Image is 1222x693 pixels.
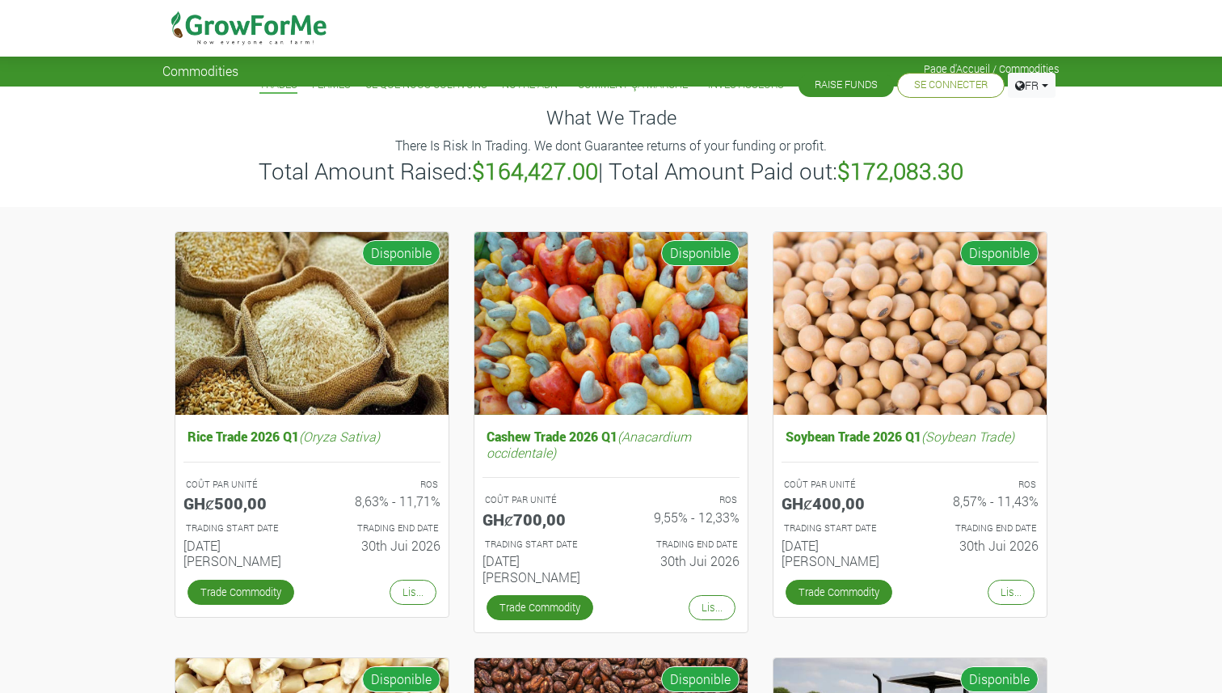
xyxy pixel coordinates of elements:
[661,666,740,692] span: Disponible
[162,63,238,78] span: Commodities
[299,428,380,445] i: (Oryza Sativa)
[485,493,596,507] p: COÛT PAR UNITÉ
[782,493,898,513] h5: GHȼ400,00
[312,77,351,94] a: Fermes
[259,77,297,94] a: Trades
[922,538,1039,553] h6: 30th Jui 2026
[186,522,297,535] p: Estimated Trading Start Date
[327,522,438,535] p: Estimated Trading End Date
[183,425,440,575] a: Rice Trade 2026 Q1(Oryza Sativa) COÛT PAR UNITÉ GHȼ500,00 ROS 8,63% - 11,71% TRADING START DATE [...
[782,425,1039,448] h5: Soybean Trade 2026 Q1
[162,106,1060,129] h4: What We Trade
[689,595,735,620] a: Lis...
[324,538,440,553] h6: 30th Jui 2026
[472,156,598,186] b: $164,427.00
[782,538,898,568] h6: [DATE][PERSON_NAME]
[362,666,440,692] span: Disponible
[175,232,449,416] img: growforme image
[925,478,1036,492] p: ROS
[165,136,1057,155] p: There Is Risk In Trading. We dont Guarantee returns of your funding or profit.
[784,522,895,535] p: Estimated Trading Start Date
[482,509,599,529] h5: GHȼ700,00
[988,580,1034,605] a: Lis...
[623,509,740,525] h6: 9,55% - 12,33%
[183,493,300,513] h5: GHȼ500,00
[474,232,748,416] img: growforme image
[487,428,691,460] i: (Anacardium occidentale)
[815,77,878,94] a: Raise Funds
[485,538,596,551] p: Estimated Trading Start Date
[482,425,740,463] h5: Cashew Trade 2026 Q1
[782,425,1039,575] a: Soybean Trade 2026 Q1(Soybean Trade) COÛT PAR UNITÉ GHȼ400,00 ROS 8,57% - 11,43% TRADING START DA...
[365,77,487,94] a: Ce que nous Cultivons
[487,595,593,620] a: Trade Commodity
[925,522,1036,535] p: Estimated Trading End Date
[183,425,440,448] h5: Rice Trade 2026 Q1
[186,478,297,492] p: COÛT PAR UNITÉ
[578,77,693,94] a: Comment ça Marche
[708,77,790,94] a: Investisseurs
[960,666,1039,692] span: Disponible
[165,158,1057,185] h3: Total Amount Raised: | Total Amount Paid out:
[482,425,740,590] a: Cashew Trade 2026 Q1(Anacardium occidentale) COÛT PAR UNITÉ GHȼ700,00 ROS 9,55% - 12,33% TRADING ...
[1008,73,1056,98] a: FR
[960,240,1039,266] span: Disponible
[921,428,1014,445] i: (Soybean Trade)
[327,478,438,492] p: ROS
[626,538,737,551] p: Estimated Trading End Date
[183,538,300,568] h6: [DATE][PERSON_NAME]
[362,240,440,266] span: Disponible
[914,77,988,94] a: Se Connecter
[922,493,1039,509] h6: 8,57% - 11,43%
[786,580,892,605] a: Trade Commodity
[390,580,436,605] a: Lis...
[773,232,1047,416] img: growforme image
[784,478,895,492] p: COÛT PAR UNITÉ
[626,493,737,507] p: ROS
[623,553,740,568] h6: 30th Jui 2026
[837,156,963,186] b: $172,083.30
[324,493,440,509] h6: 8,63% - 11,71%
[502,77,563,94] a: Notre ADN
[188,580,294,605] a: Trade Commodity
[482,553,599,584] h6: [DATE][PERSON_NAME]
[661,240,740,266] span: Disponible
